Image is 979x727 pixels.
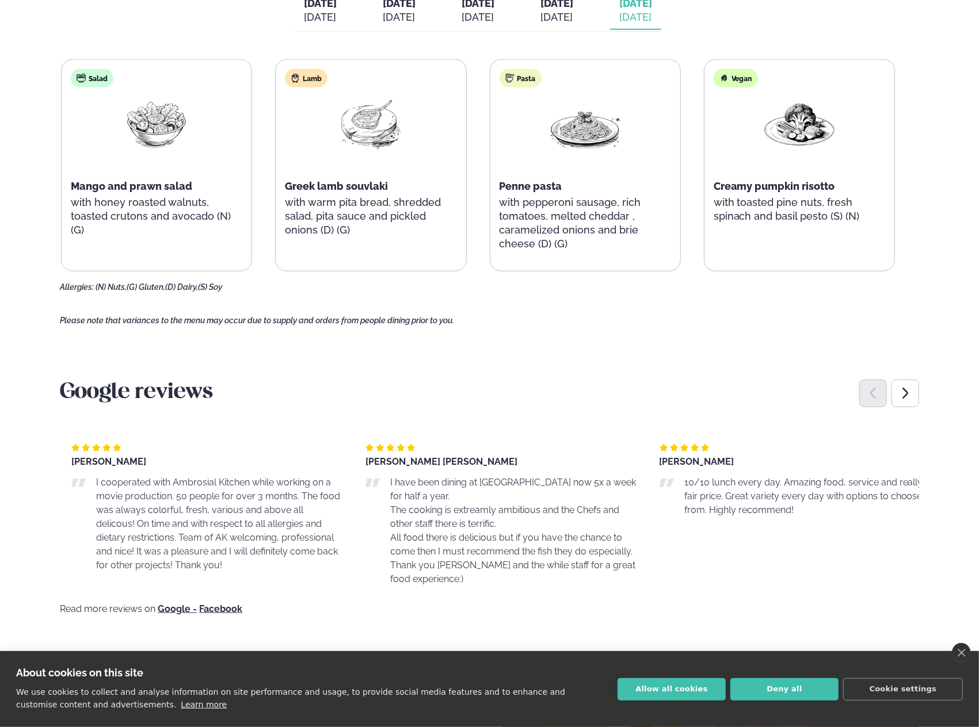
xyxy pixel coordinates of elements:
[120,97,193,150] img: Salad.png
[383,10,416,24] div: [DATE]
[285,180,388,192] span: Greek lamb souvlaki
[60,316,454,325] span: Please note that variances to the menu may occur due to supply and orders from people dining prio...
[158,604,197,614] a: Google -
[390,503,637,531] p: The cooking is extreamly ambitious and the Chefs and other staff there is terrific.
[730,678,839,701] button: Deny all
[714,180,835,192] span: Creamy pumpkin risotto
[763,97,836,150] img: Vegan.png
[71,69,113,87] div: Salad
[719,74,729,83] img: Vegan.svg
[291,74,300,83] img: Lamb.svg
[127,282,165,292] span: (G) Gluten,
[198,282,222,292] span: (S) Soy
[892,380,919,407] div: Next slide
[285,69,327,87] div: Lamb
[618,678,726,701] button: Allow all cookies
[60,282,94,292] span: Allergies:
[390,476,637,503] p: I have been dining at [GEOGRAPHIC_DATA] now 5x a week for half a year.
[660,457,931,466] div: [PERSON_NAME]
[71,180,192,192] span: Mango and prawn salad
[334,97,407,150] img: Lamb-Meat.png
[684,477,923,515] span: 10/10 lunch every day. Amazing food, service and really fair price. Great variety every day with ...
[16,667,143,679] strong: About cookies on this site
[304,10,337,24] div: [DATE]
[285,196,456,237] p: with warm pita bread, shredded salad, pita sauce and pickled onions (D) (G)
[714,196,885,223] p: with toasted pine nuts, fresh spinach and basil pesto (S) (N)
[71,196,242,237] p: with honey roasted walnuts, toasted crutons and avocado (N) (G)
[505,74,515,83] img: pasta.svg
[952,643,971,663] a: close
[843,678,963,701] button: Cookie settings
[60,603,155,614] span: Read more reviews on
[390,531,637,558] p: All food there is delicious but if you have the chance to come then I must recommend the fish the...
[181,700,227,709] a: Learn more
[714,69,758,87] div: Vegan
[500,196,671,251] p: with pepperoni sausage, rich tomatoes, melted cheddar , caramelized onions and brie cheese (D) (G)
[77,74,86,83] img: salad.svg
[165,282,198,292] span: (D) Dairy,
[60,379,919,407] h3: Google reviews
[96,282,127,292] span: (N) Nuts,
[71,457,342,466] div: [PERSON_NAME]
[462,10,494,24] div: [DATE]
[199,604,242,614] a: Facebook
[540,10,573,24] div: [DATE]
[548,97,622,150] img: Spagetti.png
[16,687,565,709] p: We use cookies to collect and analyse information on site performance and usage, to provide socia...
[96,477,340,571] span: I cooperated with Ambrosial Kitchen while working on a movie production. 50 people for over 3 mon...
[619,10,652,24] div: [DATE]
[859,380,887,407] div: Previous slide
[500,180,562,192] span: Penne pasta
[500,69,542,87] div: Pasta
[365,457,637,466] div: [PERSON_NAME] [PERSON_NAME]
[390,558,637,586] p: Thank you [PERSON_NAME] and the while staff for a great food experience:)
